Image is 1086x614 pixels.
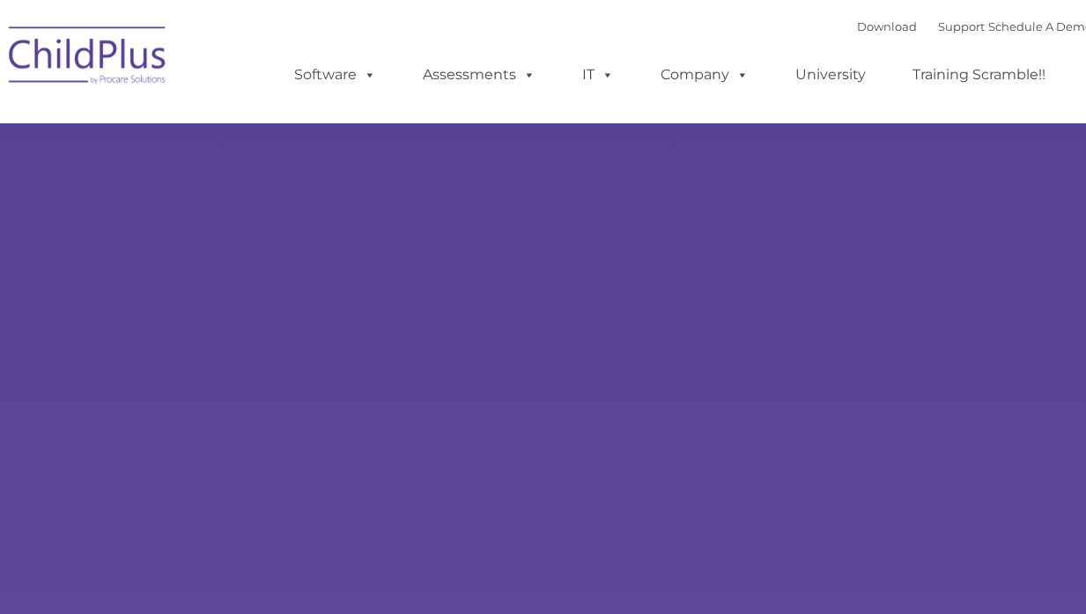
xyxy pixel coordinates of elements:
[565,57,632,92] a: IT
[405,57,553,92] a: Assessments
[643,57,766,92] a: Company
[778,57,883,92] a: University
[277,57,394,92] a: Software
[895,57,1063,92] a: Training Scramble!!
[938,19,985,33] a: Support
[857,19,917,33] a: Download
